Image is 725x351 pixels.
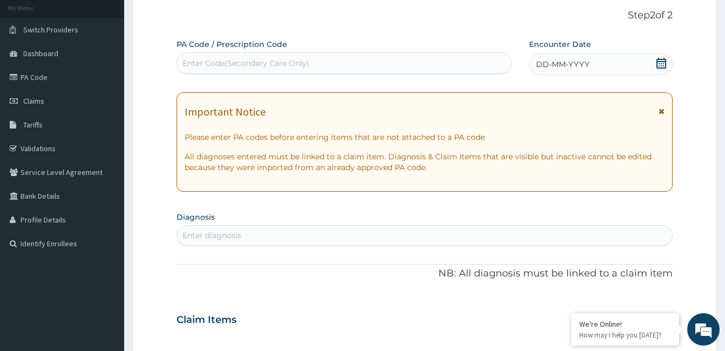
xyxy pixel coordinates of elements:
[177,314,236,326] h3: Claim Items
[20,54,44,81] img: d_794563401_company_1708531726252_794563401
[23,49,58,58] span: Dashboard
[23,25,78,35] span: Switch Providers
[63,106,149,215] span: We're online!
[185,106,266,118] h1: Important Notice
[5,235,206,273] textarea: Type your message and hit 'Enter'
[177,39,287,50] label: PA Code / Prescription Code
[23,120,43,130] span: Tariffs
[23,96,44,106] span: Claims
[177,5,203,31] div: Minimize live chat window
[182,58,309,69] div: Enter Code(Secondary Care Only)
[177,10,673,22] p: Step 2 of 2
[177,212,215,222] label: Diagnosis
[56,60,181,75] div: Chat with us now
[185,132,665,143] p: Please enter PA codes before entering items that are not attached to a PA code
[529,39,591,50] label: Encounter Date
[177,267,673,281] p: NB: All diagnosis must be linked to a claim item
[536,59,590,70] span: DD-MM-YYYY
[185,151,665,173] p: All diagnoses entered must be linked to a claim item. Diagnosis & Claim Items that are visible bu...
[182,230,241,241] div: Enter diagnosis
[579,330,671,340] p: How may I help you today?
[579,319,671,329] div: We're Online!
